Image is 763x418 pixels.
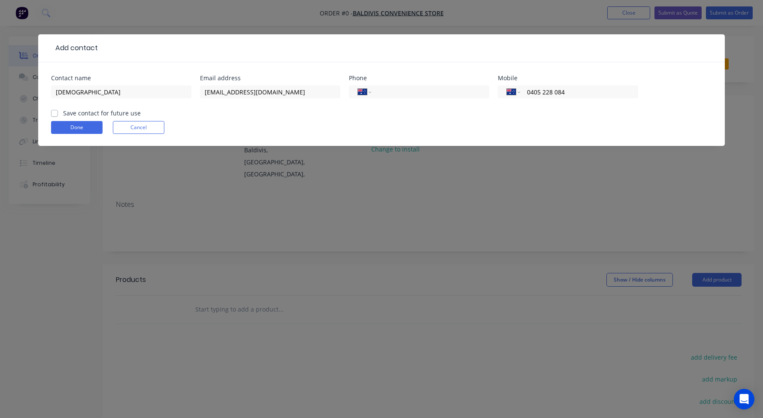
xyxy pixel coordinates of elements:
div: Email address [200,75,340,81]
div: Open Intercom Messenger [734,389,754,409]
label: Save contact for future use [63,109,141,118]
button: Done [51,121,103,134]
div: Mobile [498,75,638,81]
div: Add contact [51,43,98,53]
div: Phone [349,75,489,81]
button: Cancel [113,121,164,134]
div: Contact name [51,75,191,81]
